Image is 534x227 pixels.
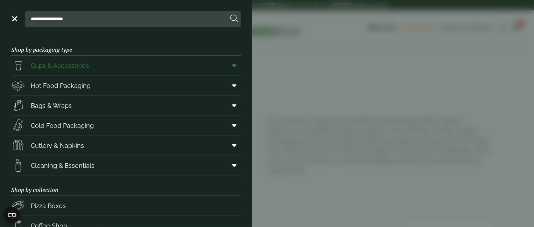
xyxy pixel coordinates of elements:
[3,207,20,223] button: Open CMP widget
[11,136,241,155] a: Cutlery & Napkins
[11,96,241,115] a: Bags & Wraps
[31,101,72,110] span: Bags & Wraps
[11,199,25,213] img: Pizza_boxes.svg
[11,156,241,175] a: Cleaning & Essentials
[31,121,94,130] span: Cold Food Packaging
[11,118,25,132] img: Sandwich_box.svg
[31,61,89,70] span: Cups & Accessories
[31,81,91,90] span: Hot Food Packaging
[31,201,66,211] span: Pizza Boxes
[11,35,241,56] h3: Shop by packaging type
[11,116,241,135] a: Cold Food Packaging
[11,59,25,73] img: PintNhalf_cup.svg
[11,158,25,172] img: open-wipe.svg
[11,78,25,92] img: Deli_box.svg
[11,98,25,112] img: Paper_carriers.svg
[11,56,241,75] a: Cups & Accessories
[11,176,241,196] h3: Shop by collection
[31,141,84,150] span: Cutlery & Napkins
[11,196,241,215] a: Pizza Boxes
[11,138,25,152] img: Cutlery.svg
[31,161,94,170] span: Cleaning & Essentials
[11,76,241,95] a: Hot Food Packaging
